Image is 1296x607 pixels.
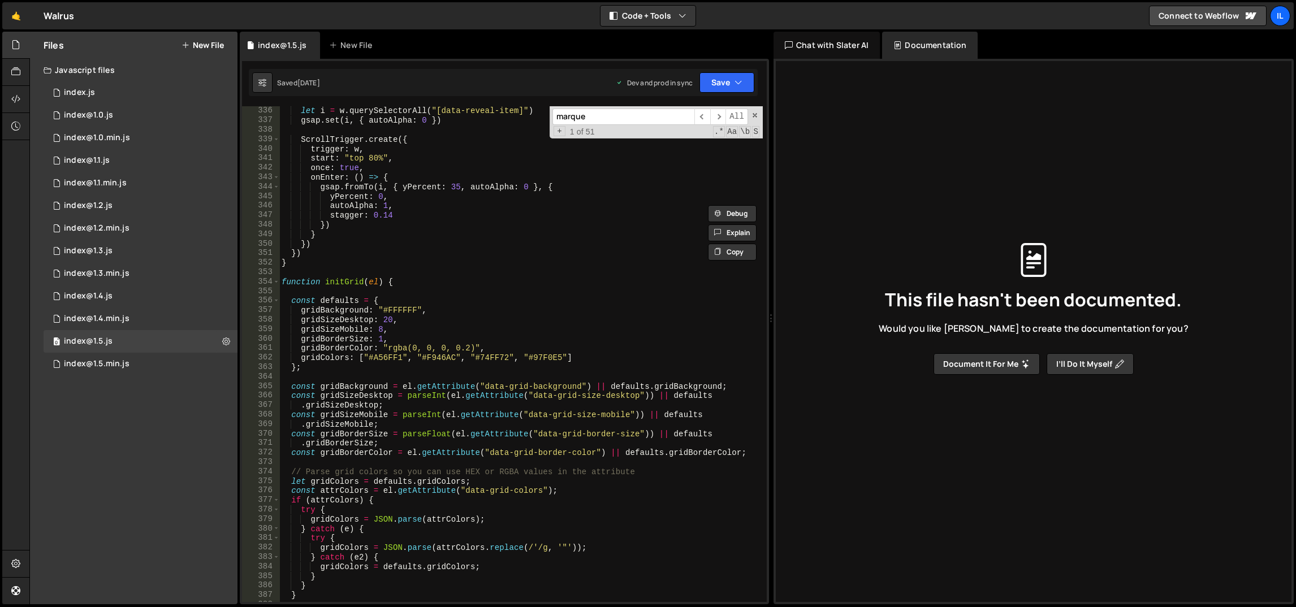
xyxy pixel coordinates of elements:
div: 374 [242,467,280,476]
div: index@1.2.min.js [64,223,129,233]
div: index@1.2.js [64,201,113,211]
div: Dev and prod in sync [616,78,693,88]
div: 346 [242,201,280,210]
div: 376 [242,485,280,495]
div: 378 [242,505,280,514]
div: 356 [242,296,280,305]
div: 338 [242,125,280,135]
span: CaseSensitive Search [726,126,738,137]
div: index@1.5.js [64,336,113,346]
div: index@1.1.js [64,155,110,166]
div: 368 [242,410,280,419]
div: index@1.0.min.js [64,133,130,143]
input: Search for [552,109,694,125]
div: 350 [242,239,280,249]
span: Whole Word Search [739,126,751,137]
a: 🤙 [2,2,30,29]
span: ​ [710,109,726,125]
div: index@1.0.js [64,110,113,120]
span: ​ [694,109,710,125]
div: 348 [242,220,280,229]
div: 371 [242,438,280,448]
div: 352 [242,258,280,267]
div: 380 [242,524,280,534]
div: 366 [242,391,280,400]
button: Save [699,72,754,93]
span: This file hasn't been documented. [885,291,1182,309]
span: Search In Selection [752,126,759,137]
div: 336 [242,106,280,115]
div: 370 [242,429,280,439]
div: 13794/38384.js [44,217,237,240]
button: Copy [708,244,757,261]
button: I’ll do it myself [1047,353,1134,375]
a: Connect to Webflow [1149,6,1267,26]
button: Debug [708,205,757,222]
div: 373 [242,457,280,467]
div: 337 [242,115,280,125]
button: New File [182,41,224,50]
div: 387 [242,590,280,600]
div: 13794/35434.js [44,127,237,149]
div: 354 [242,277,280,287]
div: 13794/39272.js [44,307,237,330]
div: Chat with Slater AI [774,32,880,59]
button: Explain [708,224,757,241]
div: New File [329,40,377,51]
div: 377 [242,495,280,505]
div: [DATE] [297,78,320,88]
div: 339 [242,135,280,144]
div: 369 [242,419,280,429]
div: 357 [242,305,280,315]
span: Toggle Replace mode [554,126,565,137]
h2: Files [44,39,64,51]
span: Alt-Enter [725,109,748,125]
div: Documentation [882,32,978,59]
div: 340 [242,144,280,154]
div: 351 [242,248,280,258]
div: 13794/39269.js [44,262,237,285]
div: 13794/40194.js [44,330,237,353]
div: 364 [242,372,280,381]
div: index@1.3.min.js [64,268,129,279]
div: 353 [242,267,280,277]
div: 379 [242,514,280,524]
div: 13794/36258.js [44,172,237,194]
div: index@1.4.min.js [64,314,129,324]
div: 13794/39268.js [44,240,237,262]
div: 355 [242,287,280,296]
div: 13794/39263.js [44,194,237,217]
div: 381 [242,533,280,543]
div: 375 [242,476,280,486]
span: Would you like [PERSON_NAME] to create the documentation for you? [879,322,1188,335]
div: index@1.4.js [64,291,113,301]
div: 344 [242,182,280,192]
span: 0 [53,338,60,347]
a: Il [1270,6,1290,26]
button: Code + Tools [601,6,695,26]
div: index@1.5.js [258,40,306,51]
div: 372 [242,448,280,457]
span: RegExp Search [713,126,725,137]
div: 341 [242,153,280,163]
div: 361 [242,343,280,353]
div: Javascript files [30,59,237,81]
div: 13794/40275.js [44,353,237,375]
div: 13794/38749.js [44,149,237,172]
div: 384 [242,562,280,571]
div: 13794/39271.js [44,285,237,307]
div: 363 [242,362,280,372]
div: 362 [242,353,280,362]
div: index.js [64,88,95,98]
div: 365 [242,381,280,391]
div: index@1.1.min.js [64,178,127,188]
div: index@1.5.min.js [64,359,129,369]
div: 367 [242,400,280,410]
div: 386 [242,580,280,590]
div: 382 [242,543,280,552]
div: 13794/35435.js [44,104,237,127]
div: 342 [242,163,280,172]
span: 1 of 51 [565,127,599,137]
div: 358 [242,315,280,324]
